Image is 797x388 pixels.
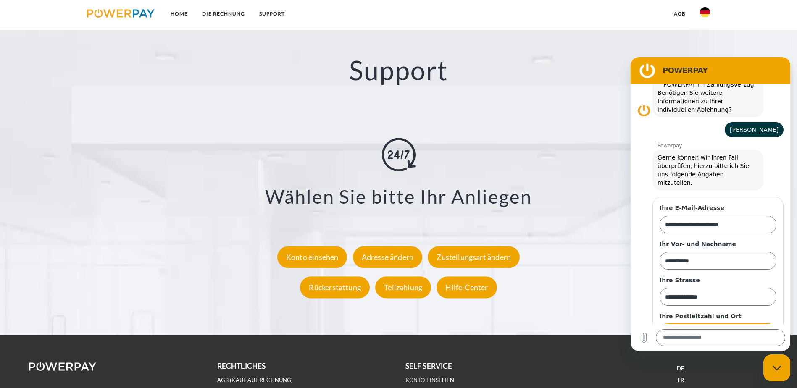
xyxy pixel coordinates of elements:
a: AGB (Kauf auf Rechnung) [217,377,293,384]
a: agb [667,6,693,21]
h3: Wählen Sie bitte Ihr Anliegen [50,185,747,209]
a: Adresse ändern [351,252,425,262]
a: Konto einsehen [275,252,350,262]
iframe: Schaltfläche zum Öffnen des Messaging-Fensters; Konversation läuft [763,354,790,381]
div: Zustellungsart ändern [428,246,520,268]
div: Konto einsehen [277,246,347,268]
div: Rückerstattung [300,276,370,298]
a: DIE RECHNUNG [195,6,252,21]
a: Rückerstattung [298,283,372,292]
div: Teilzahlung [375,276,431,298]
img: logo-powerpay-white.svg [29,362,97,371]
a: Home [163,6,195,21]
a: FR [678,377,684,384]
a: Hilfe-Center [434,283,499,292]
b: self service [405,362,452,370]
iframe: Messaging-Fenster [631,57,790,351]
a: Teilzahlung [373,283,433,292]
div: Hilfe-Center [437,276,497,298]
h2: Support [40,54,757,87]
img: de [700,7,710,17]
a: DE [677,365,684,372]
img: logo-powerpay.svg [87,9,155,18]
img: online-shopping.svg [382,138,416,172]
a: Zustellungsart ändern [426,252,522,262]
a: SUPPORT [252,6,292,21]
div: Adresse ändern [353,246,423,268]
b: rechtliches [217,362,266,370]
a: Konto einsehen [405,377,455,384]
